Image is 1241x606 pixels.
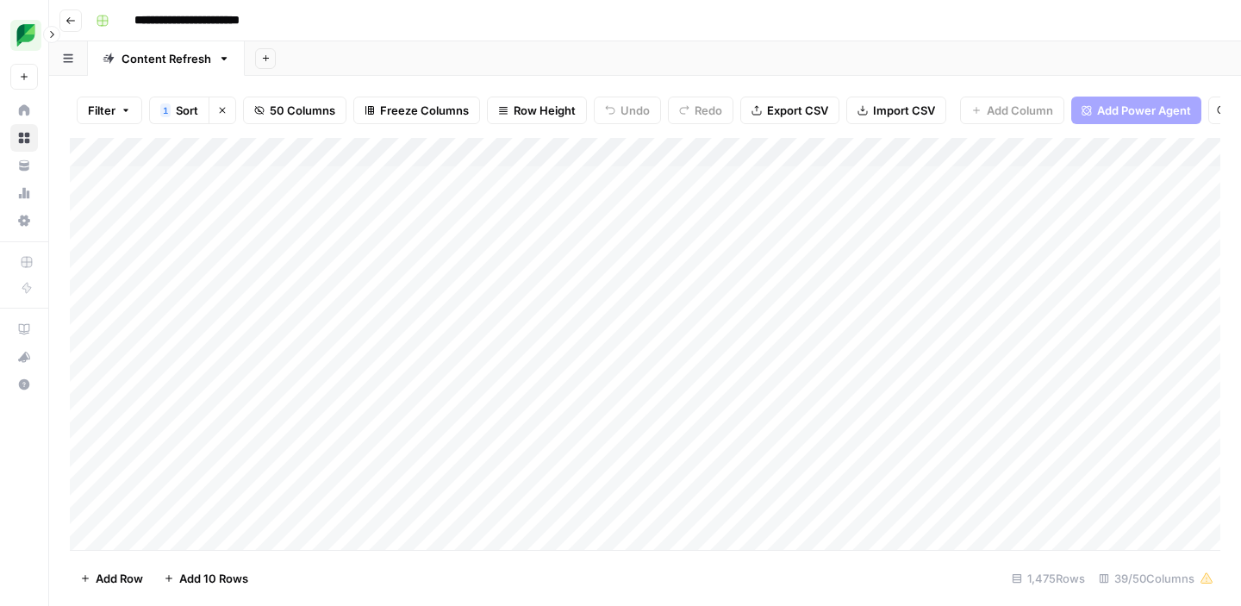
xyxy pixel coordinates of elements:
button: Add 10 Rows [153,565,259,592]
div: What's new? [11,344,37,370]
button: Redo [668,97,733,124]
span: Redo [695,102,722,119]
button: Freeze Columns [353,97,480,124]
img: SproutSocial Logo [10,20,41,51]
button: Add Column [960,97,1064,124]
a: Content Refresh [88,41,245,76]
a: Usage [10,179,38,207]
span: 1 [163,103,168,117]
a: Settings [10,207,38,234]
span: Add Row [96,570,143,587]
button: Export CSV [740,97,839,124]
button: Add Row [70,565,153,592]
button: What's new? [10,343,38,371]
button: Import CSV [846,97,946,124]
div: 1 [160,103,171,117]
span: Add 10 Rows [179,570,248,587]
a: Browse [10,124,38,152]
button: Add Power Agent [1071,97,1201,124]
a: Home [10,97,38,124]
a: AirOps Academy [10,315,38,343]
button: Filter [77,97,142,124]
button: 1Sort [149,97,209,124]
span: Export CSV [767,102,828,119]
a: Your Data [10,152,38,179]
button: Row Height [487,97,587,124]
span: Sort [176,102,198,119]
button: 50 Columns [243,97,346,124]
span: Filter [88,102,115,119]
span: Add Power Agent [1097,102,1191,119]
span: Freeze Columns [380,102,469,119]
span: Import CSV [873,102,935,119]
div: 39/50 Columns [1092,565,1220,592]
div: 1,475 Rows [1005,565,1092,592]
button: Undo [594,97,661,124]
span: Add Column [987,102,1053,119]
button: Help + Support [10,371,38,398]
span: Row Height [514,102,576,119]
button: Workspace: SproutSocial [10,14,38,57]
div: Content Refresh [122,50,211,67]
span: Undo [620,102,650,119]
span: 50 Columns [270,102,335,119]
